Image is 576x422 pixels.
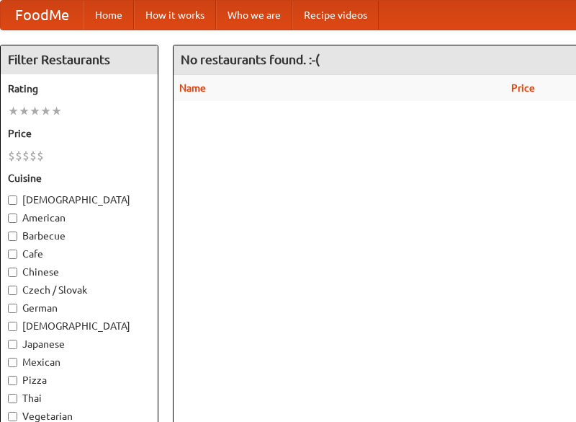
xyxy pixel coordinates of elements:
a: Home [84,1,134,30]
a: Recipe videos [292,1,379,30]
input: [DEMOGRAPHIC_DATA] [8,322,17,331]
label: Japanese [8,337,150,351]
label: Chinese [8,265,150,279]
li: ★ [40,103,51,119]
input: Pizza [8,376,17,385]
ng-pluralize: No restaurants found. :-( [181,53,320,66]
label: Mexican [8,355,150,369]
li: ★ [19,103,30,119]
li: $ [30,148,37,164]
label: Barbecue [8,229,150,243]
input: American [8,214,17,223]
input: Thai [8,394,17,403]
label: Pizza [8,373,150,387]
label: Czech / Slovak [8,283,150,297]
input: Cafe [8,250,17,259]
h4: Filter Restaurants [1,45,158,74]
input: German [8,304,17,313]
li: ★ [30,103,40,119]
a: Who we are [216,1,292,30]
label: [DEMOGRAPHIC_DATA] [8,193,150,207]
li: $ [37,148,44,164]
input: Barbecue [8,232,17,241]
input: Chinese [8,268,17,277]
li: ★ [51,103,62,119]
h5: Rating [8,82,150,96]
label: Thai [8,391,150,405]
input: Czech / Slovak [8,286,17,295]
li: $ [22,148,30,164]
input: [DEMOGRAPHIC_DATA] [8,195,17,205]
a: How it works [134,1,216,30]
h5: Cuisine [8,171,150,185]
label: American [8,211,150,225]
a: FoodMe [1,1,84,30]
input: Japanese [8,340,17,349]
label: Cafe [8,247,150,261]
a: Price [511,82,535,94]
label: [DEMOGRAPHIC_DATA] [8,319,150,333]
input: Vegetarian [8,412,17,421]
a: Name [179,82,206,94]
li: ★ [8,103,19,119]
h5: Price [8,126,150,141]
li: $ [15,148,22,164]
input: Mexican [8,358,17,367]
label: German [8,301,150,315]
li: $ [8,148,15,164]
